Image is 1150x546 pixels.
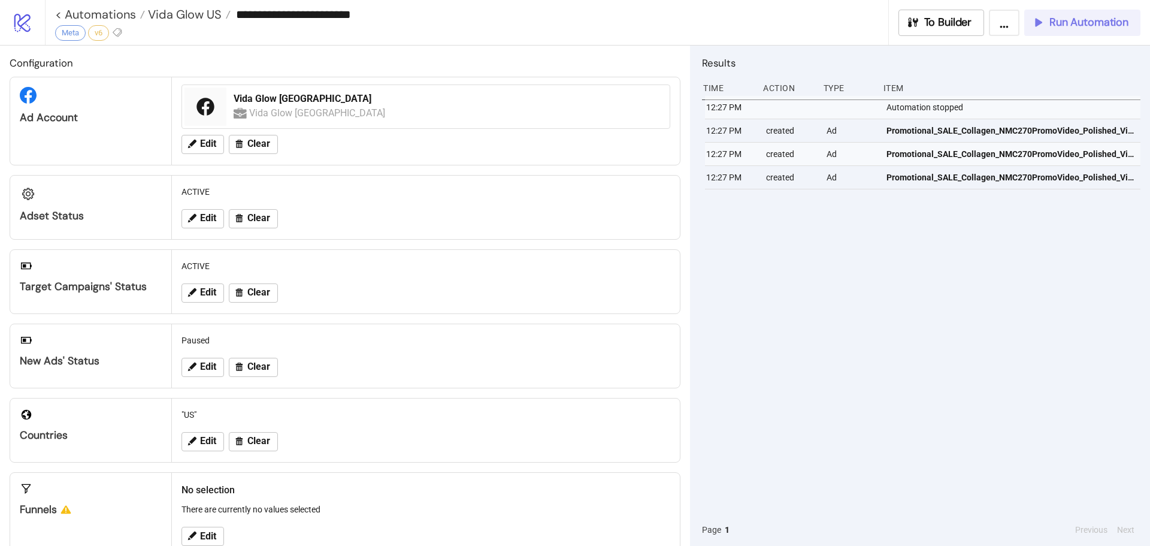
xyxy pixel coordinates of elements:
[886,124,1135,137] span: Promotional_SALE_Collagen_NMC270PromoVideo_Polished_Video_20251001_US
[20,503,162,517] div: Funnels
[181,135,224,154] button: Edit
[702,55,1140,71] h2: Results
[200,138,216,149] span: Edit
[229,358,278,377] button: Clear
[177,329,675,352] div: Paused
[247,213,270,224] span: Clear
[885,96,1143,119] div: Automation stopped
[181,432,224,451] button: Edit
[825,119,877,142] div: Ad
[229,283,278,303] button: Clear
[705,166,756,189] div: 12:27 PM
[200,287,216,298] span: Edit
[702,77,753,99] div: Time
[20,280,162,294] div: Target Campaigns' Status
[247,138,270,149] span: Clear
[765,143,816,165] div: created
[181,283,224,303] button: Edit
[200,436,216,447] span: Edit
[177,403,675,426] div: "US"
[886,171,1135,184] span: Promotional_SALE_Collagen_NMC270PromoVideo_Polished_Video_20251001_US
[200,213,216,224] span: Edit
[1072,523,1111,536] button: Previous
[55,25,86,41] div: Meta
[825,166,877,189] div: Ad
[705,96,756,119] div: 12:27 PM
[247,287,270,298] span: Clear
[825,143,877,165] div: Ad
[886,147,1135,161] span: Promotional_SALE_Collagen_NMC270PromoVideo_Polished_Video_20251001_US
[145,8,231,20] a: Vida Glow US
[20,111,162,125] div: Ad Account
[181,209,224,228] button: Edit
[181,503,670,516] p: There are currently no values selected
[145,7,222,22] span: Vida Glow US
[1113,523,1138,536] button: Next
[229,135,278,154] button: Clear
[886,143,1135,165] a: Promotional_SALE_Collagen_NMC270PromoVideo_Polished_Video_20251001_US
[177,255,675,277] div: ACTIVE
[20,354,162,368] div: New Ads' Status
[886,166,1135,189] a: Promotional_SALE_Collagen_NMC270PromoVideo_Polished_Video_20251001_US
[229,432,278,451] button: Clear
[181,482,670,497] h2: No selection
[88,25,109,41] div: v6
[10,55,680,71] h2: Configuration
[721,523,733,536] button: 1
[249,105,386,120] div: Vida Glow [GEOGRAPHIC_DATA]
[765,119,816,142] div: created
[822,77,874,99] div: Type
[200,531,216,542] span: Edit
[705,143,756,165] div: 12:27 PM
[886,119,1135,142] a: Promotional_SALE_Collagen_NMC270PromoVideo_Polished_Video_20251001_US
[181,358,224,377] button: Edit
[989,10,1019,36] button: ...
[705,119,756,142] div: 12:27 PM
[55,8,145,20] a: < Automations
[882,77,1140,99] div: Item
[1024,10,1140,36] button: Run Automation
[702,523,721,536] span: Page
[762,77,813,99] div: Action
[247,436,270,447] span: Clear
[247,361,270,372] span: Clear
[765,166,816,189] div: created
[177,180,675,203] div: ACTIVE
[229,209,278,228] button: Clear
[898,10,985,36] button: To Builder
[924,16,972,29] span: To Builder
[200,361,216,372] span: Edit
[1049,16,1128,29] span: Run Automation
[234,92,662,105] div: Vida Glow [GEOGRAPHIC_DATA]
[20,429,162,442] div: Countries
[20,209,162,223] div: Adset Status
[181,527,224,546] button: Edit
